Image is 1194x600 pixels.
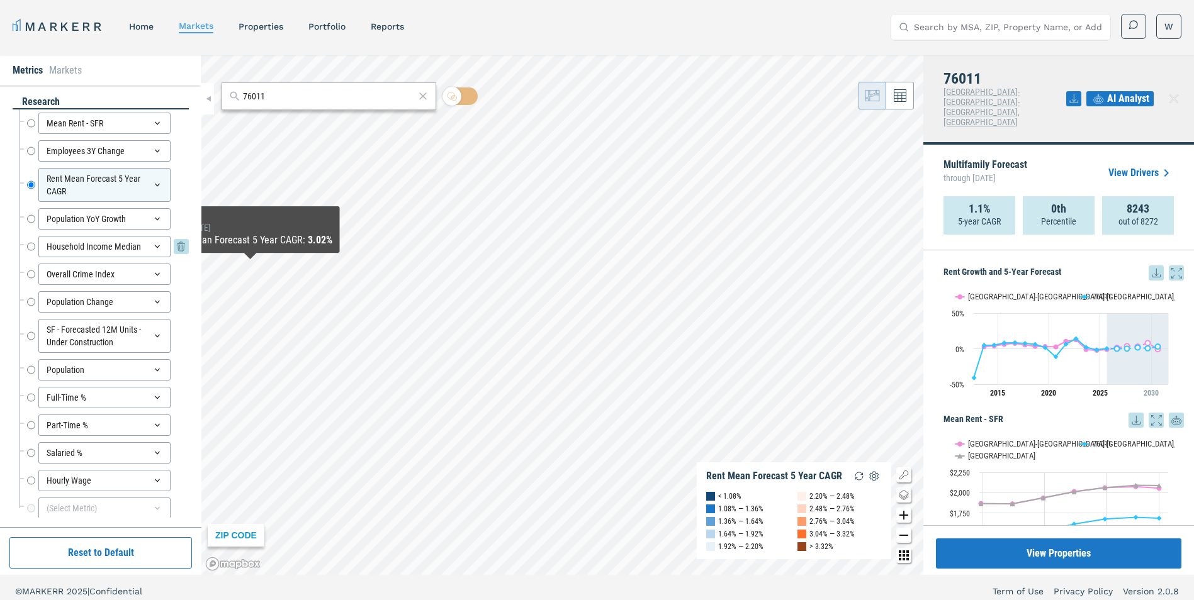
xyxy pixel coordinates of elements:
[1115,344,1161,351] g: 76011, line 4 of 4 with 5 data points.
[1135,345,1140,350] path: Tuesday, 29 Aug, 17:00, 1.67. 76011.
[955,451,982,460] button: Show USA
[1093,389,1108,397] tspan: 2025
[38,497,171,519] div: (Select Metric)
[943,428,1174,585] svg: Interactive chart
[1134,514,1139,519] path: Saturday, 14 Dec, 16:00, 1,695.93. 76011.
[809,503,855,515] div: 2.48% — 2.76%
[208,524,264,547] div: ZIP CODE
[1164,20,1173,33] span: W
[896,467,911,482] button: Show/Hide Legend Map Button
[992,342,997,347] path: Friday, 29 Aug, 17:00, 5.15. 76011.
[955,439,1067,448] button: Show Dallas-Fort Worth-Arlington, TX
[38,291,171,313] div: Population Change
[979,501,984,506] path: Saturday, 14 Dec, 16:00, 1,863.38. USA.
[38,140,171,162] div: Employees 3Y Change
[943,70,1066,87] h4: 76011
[168,211,332,223] div: 76108
[1146,340,1151,345] path: Wednesday, 29 Aug, 17:00, 8.08. Dallas-Fort Worth-Arlington, TX.
[896,508,911,523] button: Zoom in map button
[1010,501,1015,506] path: Monday, 14 Dec, 16:00, 1,862.98. USA.
[243,90,415,103] input: Search by MSA or ZIP Code
[955,345,964,354] text: 0%
[718,528,763,540] div: 1.64% — 1.92%
[1043,345,1048,350] path: Thursday, 29 Aug, 17:00, 1.6. 76011.
[943,87,1020,127] span: [GEOGRAPHIC_DATA]-[GEOGRAPHIC_DATA]-[GEOGRAPHIC_DATA], [GEOGRAPHIC_DATA]
[718,515,763,528] div: 1.36% — 1.64%
[972,375,977,381] path: Wednesday, 29 Aug, 17:00, -41. 76011.
[867,469,882,484] img: Settings
[943,281,1184,406] div: Rent Growth and 5-Year Forecast. Highcharts interactive chart.
[1033,342,1038,347] path: Wednesday, 29 Aug, 17:00, 6.18. 76011.
[968,451,1035,460] text: [GEOGRAPHIC_DATA]
[67,586,89,596] span: 2025 |
[1144,389,1159,397] tspan: 2030
[13,63,43,78] li: Metrics
[1041,495,1046,500] path: Tuesday, 14 Dec, 16:00, 1,935.88. USA.
[1156,344,1161,349] path: Thursday, 29 Aug, 17:00, 3.03. 76011.
[1002,340,1007,345] path: Saturday, 29 Aug, 17:00, 8.21. 76011.
[943,428,1184,585] div: Mean Rent - SFR. Highcharts interactive chart.
[943,265,1184,281] h5: Rent Growth and 5-Year Forecast
[943,160,1027,186] p: Multifamily Forecast
[1127,203,1149,215] strong: 8243
[38,208,171,230] div: Population YoY Growth
[1107,91,1149,106] span: AI Analyst
[1156,14,1181,39] button: W
[38,236,171,257] div: Household Income Median
[1103,485,1108,490] path: Thursday, 14 Dec, 16:00, 2,061.21. USA.
[896,548,911,563] button: Other options map button
[15,586,22,596] span: ©
[1013,340,1018,345] path: Monday, 29 Aug, 17:00, 8.48. 76011.
[1134,482,1139,487] path: Saturday, 14 Dec, 16:00, 2,090.21. USA.
[1105,346,1110,351] path: Friday, 29 Aug, 17:00, 0.17. 76011.
[129,21,154,31] a: home
[205,557,261,571] a: Mapbox logo
[1086,91,1154,106] button: AI Analyst
[201,55,923,575] canvas: Map
[1023,341,1028,346] path: Tuesday, 29 Aug, 17:00, 7.58. 76011.
[1054,354,1059,359] path: Saturday, 29 Aug, 17:00, -11.23. 76011.
[809,515,855,528] div: 2.76% — 3.04%
[1157,516,1162,521] path: Sunday, 14 Sep, 17:00, 1,683.68. 76011.
[1103,516,1108,521] path: Thursday, 14 Dec, 16:00, 1,674.81. 76011.
[22,586,67,596] span: MARKERR
[896,487,911,503] button: Change style map button
[852,469,867,484] img: Reload Legend
[809,490,855,503] div: 2.20% — 2.48%
[9,537,192,569] button: Reset to Default
[950,489,970,497] text: $2,000
[1095,347,1100,352] path: Thursday, 29 Aug, 17:00, -1.63. 76011.
[38,470,171,491] div: Hourly Wage
[1084,345,1089,350] path: Tuesday, 29 Aug, 17:00, 1.96. 76011.
[1118,215,1158,228] p: out of 8272
[952,309,964,318] text: 50%
[990,389,1005,397] tspan: 2015
[1064,342,1069,347] path: Sunday, 29 Aug, 17:00, 6.47. 76011.
[993,585,1044,597] a: Term of Use
[718,503,763,515] div: 1.08% — 1.36%
[38,113,171,134] div: Mean Rent - SFR
[308,21,346,31] a: Portfolio
[1115,346,1120,351] path: Saturday, 29 Aug, 17:00, 0.09. 76011.
[809,540,833,553] div: > 3.32%
[89,586,142,596] span: Confidential
[1123,585,1179,597] a: Version 2.0.8
[1125,346,1130,351] path: Sunday, 29 Aug, 17:00, 0.17. 76011.
[1072,521,1077,526] path: Wednesday, 14 Dec, 16:00, 1,611.59. 76011.
[1041,389,1056,397] tspan: 2020
[38,168,171,202] div: Rent Mean Forecast 5 Year CAGR
[979,501,984,506] path: Saturday, 14 Dec, 16:00, 1,865.31. Dallas-Fort Worth-Arlington, TX.
[1072,489,1077,494] path: Wednesday, 14 Dec, 16:00, 2,009.91. USA.
[706,470,842,482] div: Rent Mean Forecast 5 Year CAGR
[958,215,1001,228] p: 5-year CAGR
[1074,336,1079,341] path: Monday, 29 Aug, 17:00, 14.13. 76011.
[168,223,332,233] div: As of : [DATE]
[943,170,1027,186] span: through [DATE]
[1157,483,1162,488] path: Sunday, 14 Sep, 17:00, 2,087.47. USA.
[38,414,171,436] div: Part-Time %
[38,264,171,285] div: Overall Crime Index
[38,442,171,464] div: Salaried %
[49,63,82,78] li: Markets
[239,21,283,31] a: properties
[1108,165,1174,181] a: View Drivers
